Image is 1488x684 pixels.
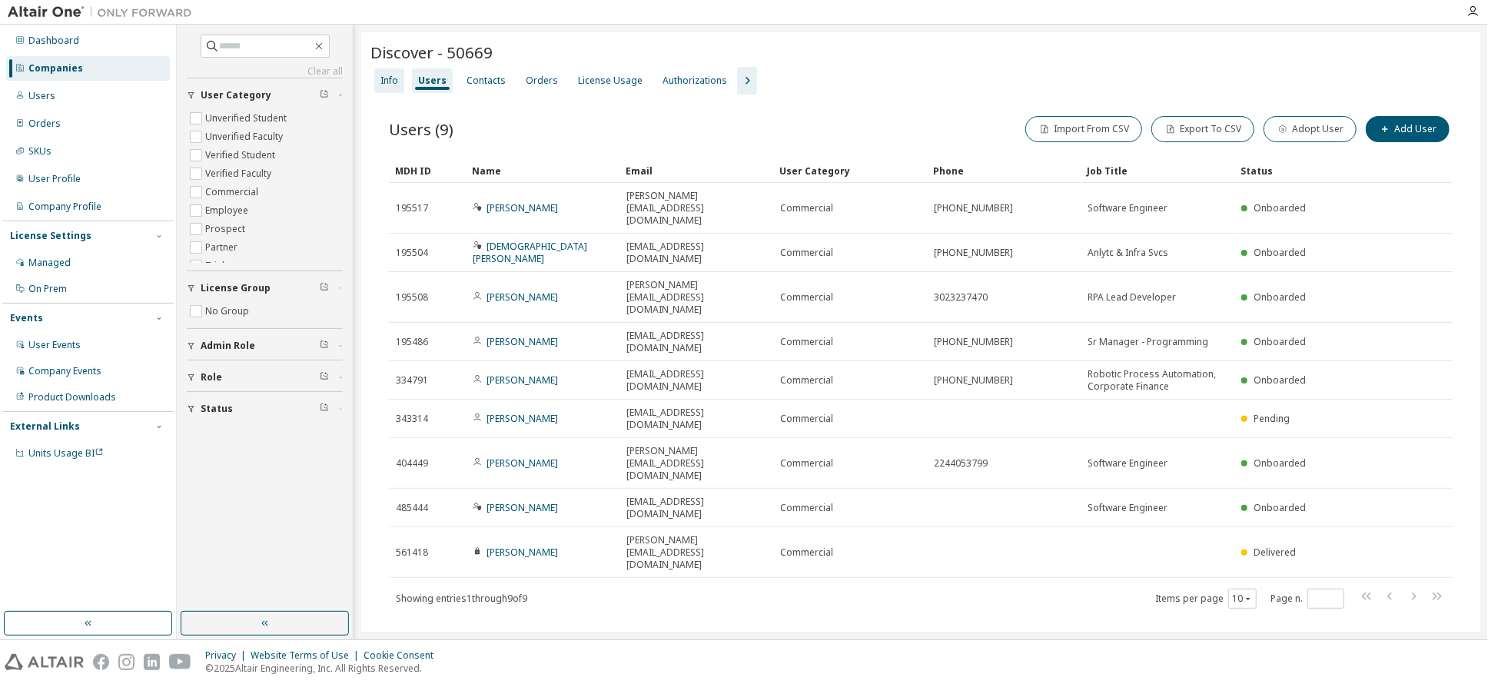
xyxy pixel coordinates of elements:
span: 195517 [396,202,428,214]
div: On Prem [28,283,67,295]
span: Software Engineer [1088,502,1167,514]
span: Robotic Process Automation, Corporate Finance [1088,368,1227,393]
span: [PERSON_NAME][EMAIL_ADDRESS][DOMAIN_NAME] [626,445,766,482]
span: Clear filter [320,340,329,352]
div: Events [10,312,43,324]
span: [EMAIL_ADDRESS][DOMAIN_NAME] [626,241,766,265]
div: Orders [28,118,61,130]
div: License Settings [10,230,91,242]
div: Website Terms of Use [251,649,364,662]
button: Adopt User [1264,116,1357,142]
button: Status [187,392,343,426]
div: Companies [28,62,83,75]
span: Commercial [780,202,833,214]
span: License Group [201,282,271,294]
div: Dashboard [28,35,79,47]
span: Onboarded [1254,501,1307,514]
span: Page n. [1270,589,1344,609]
div: User Events [28,339,81,351]
span: [PHONE_NUMBER] [934,374,1013,387]
a: [PERSON_NAME] [487,501,558,514]
span: [PHONE_NUMBER] [934,202,1013,214]
button: 10 [1232,593,1253,605]
span: 561418 [396,546,428,559]
div: Privacy [205,649,251,662]
img: instagram.svg [118,654,135,670]
button: Add User [1366,116,1450,142]
span: [EMAIL_ADDRESS][DOMAIN_NAME] [626,496,766,520]
span: Users (9) [389,118,453,140]
div: Orders [526,75,558,87]
span: Commercial [780,247,833,259]
span: 195486 [396,336,428,348]
span: Clear filter [320,403,329,415]
span: Showing entries 1 through 9 of 9 [396,592,527,605]
span: Software Engineer [1088,457,1167,470]
span: 334791 [396,374,428,387]
span: Role [201,371,222,384]
span: Commercial [780,336,833,348]
div: Users [28,90,55,102]
span: Onboarded [1254,457,1307,470]
span: [EMAIL_ADDRESS][DOMAIN_NAME] [626,407,766,431]
span: Anlytc & Infra Svcs [1088,247,1168,259]
img: linkedin.svg [144,654,160,670]
label: Unverified Faculty [205,128,286,146]
span: Delivered [1254,546,1297,559]
label: Unverified Student [205,109,290,128]
span: Commercial [780,457,833,470]
img: facebook.svg [93,654,109,670]
span: Units Usage BI [28,447,104,460]
span: 195504 [396,247,428,259]
a: [PERSON_NAME] [487,412,558,425]
div: User Category [779,158,921,183]
span: Software Engineer [1088,202,1167,214]
a: [PERSON_NAME] [487,457,558,470]
span: Clear filter [320,371,329,384]
div: Authorizations [663,75,727,87]
span: Discover - 50669 [370,42,493,63]
span: Sr Manager - Programming [1088,336,1208,348]
div: Company Events [28,365,101,377]
img: Altair One [8,5,200,20]
div: Phone [933,158,1074,183]
div: Company Profile [28,201,101,213]
span: Commercial [780,374,833,387]
a: [PERSON_NAME] [487,291,558,304]
p: © 2025 Altair Engineering, Inc. All Rights Reserved. [205,662,443,675]
label: Partner [205,238,241,257]
a: [PERSON_NAME] [487,546,558,559]
div: User Profile [28,173,81,185]
span: User Category [201,89,271,101]
div: External Links [10,420,80,433]
button: License Group [187,271,343,305]
span: Onboarded [1254,246,1307,259]
div: Users [418,75,447,87]
span: [PERSON_NAME][EMAIL_ADDRESS][DOMAIN_NAME] [626,534,766,571]
span: 195508 [396,291,428,304]
span: Commercial [780,413,833,425]
div: SKUs [28,145,51,158]
button: Export To CSV [1151,116,1254,142]
span: [EMAIL_ADDRESS][DOMAIN_NAME] [626,368,766,393]
span: Commercial [780,291,833,304]
div: Email [626,158,767,183]
span: Clear filter [320,282,329,294]
span: Items per page [1155,589,1257,609]
div: Status [1241,158,1361,183]
span: RPA Lead Developer [1088,291,1176,304]
button: Import From CSV [1025,116,1142,142]
button: User Category [187,78,343,112]
button: Admin Role [187,329,343,363]
span: [PERSON_NAME][EMAIL_ADDRESS][DOMAIN_NAME] [626,279,766,316]
span: 404449 [396,457,428,470]
span: [PERSON_NAME][EMAIL_ADDRESS][DOMAIN_NAME] [626,190,766,227]
img: youtube.svg [169,654,191,670]
div: License Usage [578,75,643,87]
label: Trial [205,257,228,275]
div: Job Title [1087,158,1228,183]
div: Managed [28,257,71,269]
label: Verified Student [205,146,278,164]
label: Prospect [205,220,248,238]
span: [PHONE_NUMBER] [934,247,1013,259]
